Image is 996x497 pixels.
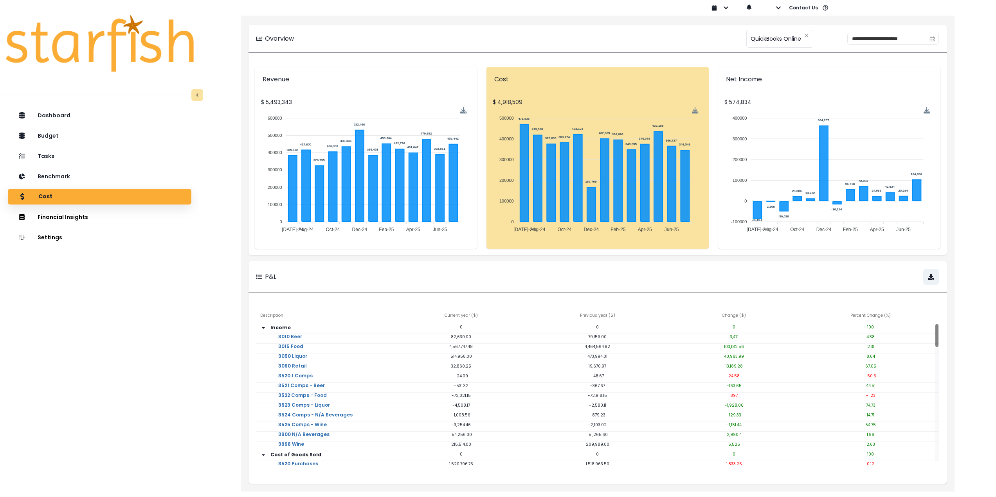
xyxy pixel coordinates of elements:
tspan: 200000 [733,157,747,162]
div: Menu [692,107,699,114]
strong: Income [270,324,291,331]
tspan: 100000 [733,178,747,183]
div: Menu [924,107,930,114]
tspan: Apr-25 [406,227,420,232]
button: Financial Insights [8,209,191,225]
p: 4,464,564.92 [530,344,666,350]
tspan: 400000 [499,136,514,141]
a: 3523 Comps - Liquor [272,402,336,418]
p: Dashboard [38,112,70,119]
p: 67.05 [802,363,939,369]
svg: arrow down [260,452,267,458]
a: 3524 Comps - N/A Beverages [272,412,359,428]
a: 3525 Comps - Wine [272,422,333,438]
div: Menu [460,107,467,114]
img: Download Cost [692,107,699,114]
tspan: Apr-25 [870,227,884,232]
svg: arrow down [260,325,267,331]
p: -1.23 [802,393,939,398]
a: 3521 Comps - Beer [272,383,331,398]
tspan: 600000 [268,116,282,120]
p: -2,580.11 [530,402,666,408]
p: Overview [265,34,294,43]
p: -367.67 [530,383,666,389]
tspan: [DATE]-24 [513,227,535,232]
div: Change ( $ ) [666,309,802,324]
p: $ 4,918,509 [493,98,702,106]
p: $ 574,834 [724,98,934,106]
p: Benchmark [38,173,70,180]
p: 0.12 [802,461,939,467]
tspan: 300000 [499,157,514,162]
tspan: 100000 [499,199,514,203]
p: Cost [494,75,701,84]
p: 44.51 [802,383,939,389]
tspan: Feb-25 [843,227,858,232]
p: 0 [666,324,802,330]
p: 209,989.00 [530,441,666,447]
tspan: -100000 [731,219,747,224]
tspan: [DATE]-24 [747,227,768,232]
p: 24.58 [666,373,802,379]
p: 0 [530,324,666,330]
a: 3520 Purchases [272,461,324,477]
p: 5,525 [666,441,802,447]
tspan: 200000 [268,185,282,190]
p: 100 [802,451,939,457]
a: 3015 Food [272,344,310,359]
p: 54.75 [802,422,939,428]
p: 32,860.25 [393,363,530,369]
p: 8.64 [802,353,939,359]
strong: Cost of Goods Sold [270,451,321,458]
tspan: Aug-24 [530,227,546,232]
span: QuickBooks Online [751,31,801,47]
p: 74.73 [802,402,939,408]
a: 3998 Wine [272,441,310,457]
p: Tasks [38,153,54,160]
p: 2,990.4 [666,432,802,438]
p: -50.5 [802,373,939,379]
p: 1,518,963.50 [530,461,666,467]
p: 1,833.25 [666,461,802,467]
tspan: Dec-24 [584,227,599,232]
tspan: Apr-25 [638,227,652,232]
img: Download Revenue [460,107,467,114]
div: Previous year ( $ ) [530,309,666,324]
p: 19,670.97 [530,363,666,369]
p: 13,189.28 [666,363,802,369]
p: 4,567,747.48 [393,344,530,350]
p: Cost [38,193,52,200]
p: -1,151.44 [666,422,802,428]
p: -48.67 [530,373,666,379]
div: Percent Change (%) [802,309,939,324]
p: 103,182.56 [666,344,802,350]
svg: close [804,33,809,38]
tspan: 0 [512,219,514,224]
tspan: 400000 [733,116,747,120]
p: 40,963.99 [666,353,802,359]
p: 1.98 [802,432,939,438]
p: 0 [393,324,530,330]
tspan: 300000 [733,136,747,141]
p: 897 [666,393,802,398]
p: 2.31 [802,344,939,350]
tspan: Aug-24 [299,227,314,232]
p: 0 [530,451,666,457]
tspan: Feb-25 [611,227,625,232]
tspan: Jun-25 [665,227,679,232]
tspan: 500000 [499,116,514,120]
p: Budget [38,133,59,139]
p: -1,008.56 [393,412,530,418]
p: 79,159.00 [530,334,666,340]
tspan: Dec-24 [352,227,367,232]
tspan: 300000 [268,167,282,172]
tspan: 0 [280,219,282,224]
button: Benchmark [8,169,191,184]
tspan: Aug-24 [763,227,778,232]
p: 2.63 [802,441,939,447]
tspan: 200000 [499,178,514,183]
a: 3900 N/A Beverages [272,432,336,447]
p: 154,256.00 [393,432,530,438]
tspan: 100000 [268,202,282,207]
tspan: Oct-24 [790,227,804,232]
